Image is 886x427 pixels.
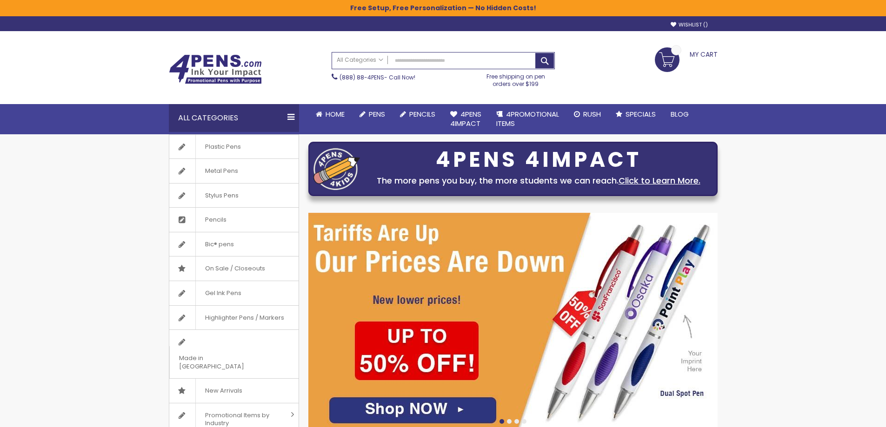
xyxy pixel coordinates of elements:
a: Highlighter Pens / Markers [169,306,299,330]
span: Home [326,109,345,119]
span: Bic® pens [195,232,243,256]
span: Blog [671,109,689,119]
span: Pencils [195,208,236,232]
a: Gel Ink Pens [169,281,299,305]
a: Pens [352,104,393,125]
span: 4Pens 4impact [450,109,481,128]
a: On Sale / Closeouts [169,256,299,281]
a: Blog [663,104,696,125]
a: Made in [GEOGRAPHIC_DATA] [169,330,299,378]
span: Pencils [409,109,435,119]
span: On Sale / Closeouts [195,256,274,281]
img: 4Pens Custom Pens and Promotional Products [169,54,262,84]
span: - Call Now! [340,73,415,81]
a: (888) 88-4PENS [340,73,384,81]
span: Specials [626,109,656,119]
a: All Categories [332,53,388,68]
a: Home [308,104,352,125]
div: The more pens you buy, the more students we can reach. [365,174,713,187]
span: 4PROMOTIONAL ITEMS [496,109,559,128]
a: 4PROMOTIONALITEMS [489,104,566,134]
a: Rush [566,104,608,125]
a: New Arrivals [169,379,299,403]
a: Bic® pens [169,232,299,256]
span: Metal Pens [195,159,247,183]
span: Made in [GEOGRAPHIC_DATA] [169,346,275,378]
div: Free shipping on pen orders over $199 [477,69,555,88]
a: Click to Learn More. [619,175,700,186]
a: Stylus Pens [169,184,299,208]
span: Highlighter Pens / Markers [195,306,293,330]
span: Gel Ink Pens [195,281,251,305]
div: 4PENS 4IMPACT [365,150,713,170]
a: Wishlist [671,21,708,28]
span: Stylus Pens [195,184,248,208]
span: New Arrivals [195,379,252,403]
span: All Categories [337,56,383,64]
a: Pencils [393,104,443,125]
img: four_pen_logo.png [313,148,360,190]
a: Plastic Pens [169,135,299,159]
span: Rush [583,109,601,119]
span: Plastic Pens [195,135,250,159]
a: Pencils [169,208,299,232]
a: 4Pens4impact [443,104,489,134]
a: Specials [608,104,663,125]
span: Pens [369,109,385,119]
a: Metal Pens [169,159,299,183]
div: All Categories [169,104,299,132]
